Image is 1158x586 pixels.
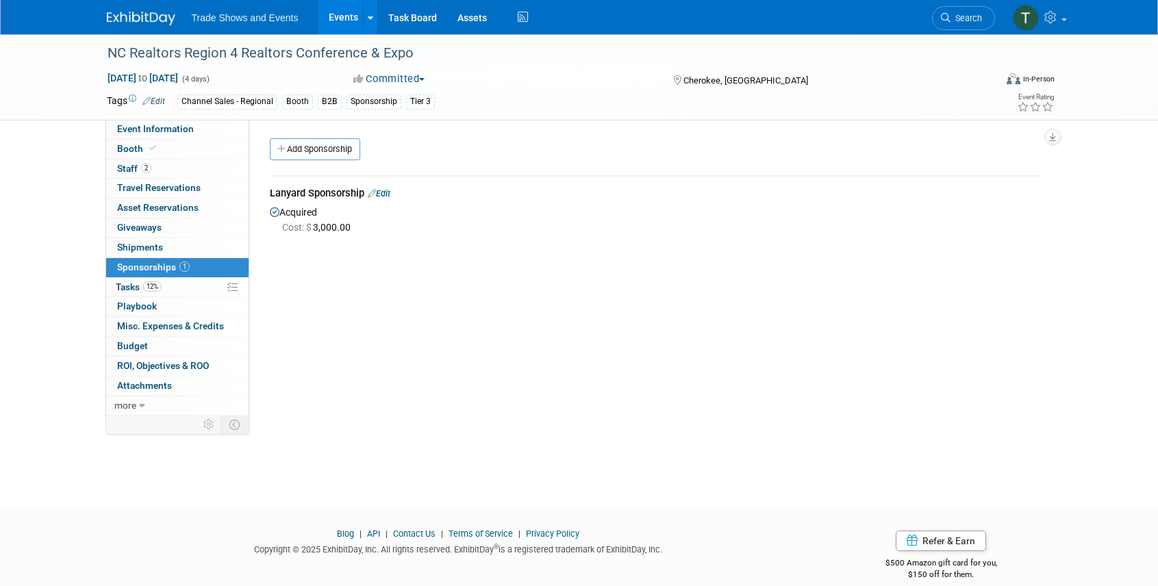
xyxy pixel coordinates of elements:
span: Booth [117,143,159,154]
span: 3,000.00 [282,222,356,233]
div: NC Realtors Region 4 Realtors Conference & Expo [103,41,974,66]
a: Booth [106,140,249,159]
img: Format-Inperson.png [1007,73,1020,84]
td: Toggle Event Tabs [221,416,249,433]
span: Playbook [117,301,157,311]
img: ExhibitDay [107,12,175,25]
span: 1 [179,262,190,272]
a: Tasks12% [106,278,249,297]
a: Refer & Earn [896,531,986,551]
div: $500 Amazon gift card for you, [831,548,1052,580]
span: ROI, Objectives & ROO [117,360,209,371]
span: [DATE] [DATE] [107,72,179,84]
a: Contact Us [393,528,436,539]
span: more [114,400,136,411]
a: Travel Reservations [106,179,249,198]
a: Blog [337,528,354,539]
span: Search [951,13,982,23]
a: Asset Reservations [106,199,249,218]
span: Attachments [117,380,172,391]
div: Copyright © 2025 ExhibitDay, Inc. All rights reserved. ExhibitDay is a registered trademark of Ex... [107,540,811,556]
div: Acquired [270,203,1042,234]
a: Terms of Service [449,528,513,539]
span: to [136,73,149,84]
span: Trade Shows and Events [192,12,299,23]
a: Misc. Expenses & Credits [106,317,249,336]
a: Edit [142,97,165,106]
span: Tasks [116,281,162,292]
div: Tier 3 [406,94,435,109]
div: In-Person [1022,74,1055,84]
i: Booth reservation complete [149,144,156,152]
a: ROI, Objectives & ROO [106,357,249,376]
div: Channel Sales - Regional [177,94,277,109]
span: Travel Reservations [117,182,201,193]
td: Tags [107,94,165,110]
span: | [438,528,446,539]
td: Personalize Event Tab Strip [197,416,221,433]
a: Staff2 [106,160,249,179]
span: | [356,528,365,539]
span: Shipments [117,242,163,253]
button: Committed [349,72,430,86]
a: Sponsorships1 [106,258,249,277]
div: Event Format [914,71,1055,92]
span: Cost: $ [282,222,313,233]
sup: ® [494,543,499,550]
span: Misc. Expenses & Credits [117,320,224,331]
span: Staff [117,163,151,174]
span: Sponsorships [117,262,190,272]
a: Attachments [106,377,249,396]
div: Lanyard Sponsorship [270,186,1042,203]
span: | [515,528,524,539]
span: Budget [117,340,148,351]
a: Giveaways [106,218,249,238]
span: (4 days) [181,75,210,84]
span: Asset Reservations [117,202,199,213]
img: Tiff Wagner [1013,5,1039,31]
div: Sponsorship [347,94,401,109]
span: | [382,528,391,539]
a: more [106,396,249,416]
div: Booth [282,94,313,109]
span: Cherokee, [GEOGRAPHIC_DATA] [683,75,808,86]
a: Shipments [106,238,249,257]
span: Giveaways [117,222,162,233]
a: Add Sponsorship [270,138,360,160]
a: Privacy Policy [526,528,579,539]
a: Event Information [106,120,249,139]
span: 12% [143,281,162,292]
div: B2B [318,94,342,109]
a: Edit [368,188,390,199]
a: API [367,528,380,539]
a: Budget [106,337,249,356]
div: Event Rating [1017,94,1054,101]
span: 2 [141,163,151,173]
a: Playbook [106,297,249,316]
span: Event Information [117,123,194,134]
div: $150 off for them. [831,569,1052,581]
a: Search [932,6,995,30]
